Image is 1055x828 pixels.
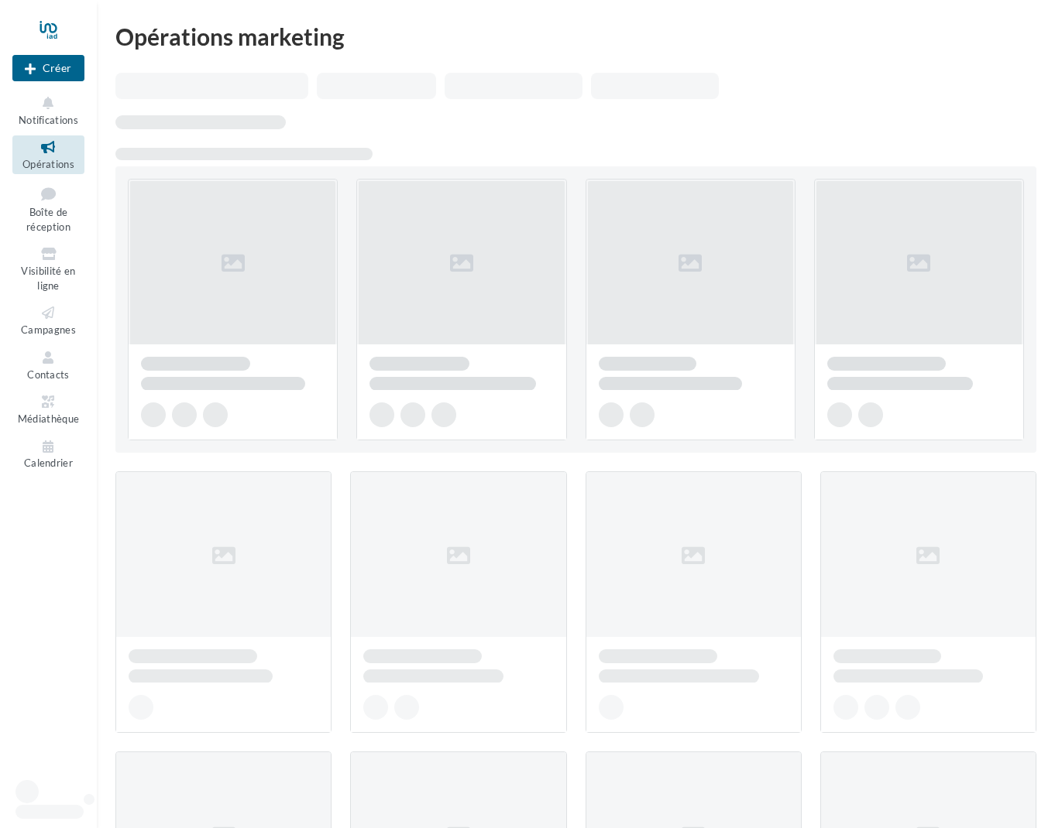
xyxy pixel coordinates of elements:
button: Notifications [12,91,84,129]
button: Créer [12,55,84,81]
a: Médiathèque [12,390,84,428]
span: Contacts [27,368,70,381]
a: Contacts [12,346,84,384]
div: Nouvelle campagne [12,55,84,81]
span: Campagnes [21,323,76,336]
a: Boîte de réception [12,180,84,237]
span: Opérations [22,158,74,170]
span: Calendrier [24,457,73,470]
span: Boîte de réception [26,206,70,233]
a: Calendrier [12,435,84,473]
span: Notifications [19,114,78,126]
span: Médiathèque [18,412,80,425]
a: Visibilité en ligne [12,242,84,295]
a: Opérations [12,135,84,173]
a: Campagnes [12,301,84,339]
span: Visibilité en ligne [21,265,75,292]
div: Opérations marketing [115,25,1036,48]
